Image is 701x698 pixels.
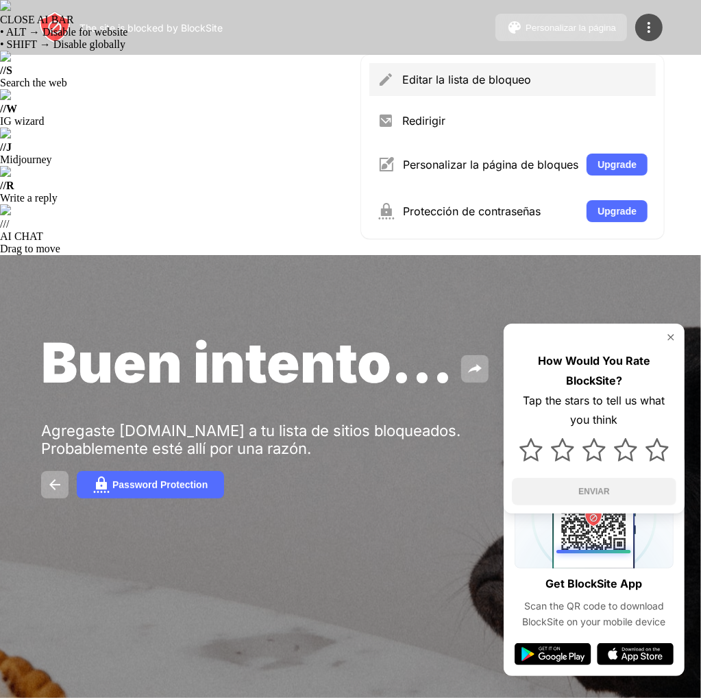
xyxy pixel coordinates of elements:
[512,391,676,431] div: Tap the stars to tell us what you think
[515,643,591,665] img: google-play.svg
[546,574,643,594] div: Get BlockSite App
[519,438,543,461] img: star.svg
[467,361,483,377] img: share.svg
[614,438,637,461] img: star.svg
[112,479,208,490] div: Password Protection
[512,478,676,505] button: ENVIAR
[47,477,63,493] img: back.svg
[512,351,676,391] div: How Would You Rate BlockSite?
[41,329,453,396] span: Buen intento...
[93,477,110,493] img: password.svg
[582,438,606,461] img: star.svg
[77,471,224,498] button: Password Protection
[597,643,674,665] img: app-store.svg
[515,599,674,629] div: Scan the QR code to download BlockSite on your mobile device
[665,332,676,343] img: rate-us-close.svg
[551,438,574,461] img: star.svg
[645,438,669,461] img: star.svg
[41,422,465,457] div: Agregaste [DOMAIN_NAME] a tu lista de sitios bloqueados. Probablemente esté allí por una razón.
